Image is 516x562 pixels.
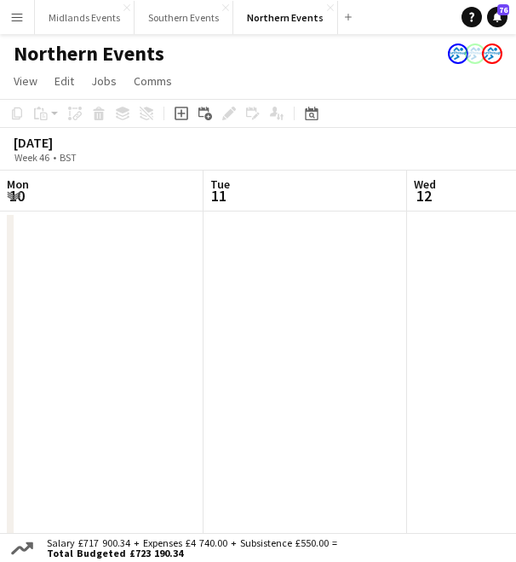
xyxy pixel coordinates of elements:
[91,73,117,89] span: Jobs
[134,73,172,89] span: Comms
[448,43,468,64] app-user-avatar: RunThrough Events
[465,43,485,64] app-user-avatar: RunThrough Events
[35,1,135,34] button: Midlands Events
[54,73,74,89] span: Edit
[47,548,337,559] span: Total Budgeted £723 190.34
[487,7,507,27] a: 76
[48,70,81,92] a: Edit
[414,177,436,192] span: Wed
[135,1,233,34] button: Southern Events
[497,4,509,15] span: 76
[127,70,179,92] a: Comms
[84,70,123,92] a: Jobs
[7,177,29,192] span: Mon
[10,151,53,164] span: Week 46
[482,43,502,64] app-user-avatar: RunThrough Events
[60,151,77,164] div: BST
[7,70,44,92] a: View
[210,177,230,192] span: Tue
[208,186,230,206] span: 11
[411,186,436,206] span: 12
[14,41,164,67] h1: Northern Events
[233,1,338,34] button: Northern Events
[4,186,29,206] span: 10
[14,134,116,151] div: [DATE]
[37,538,341,559] div: Salary £717 900.34 + Expenses £4 740.00 + Subsistence £550.00 =
[14,73,37,89] span: View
